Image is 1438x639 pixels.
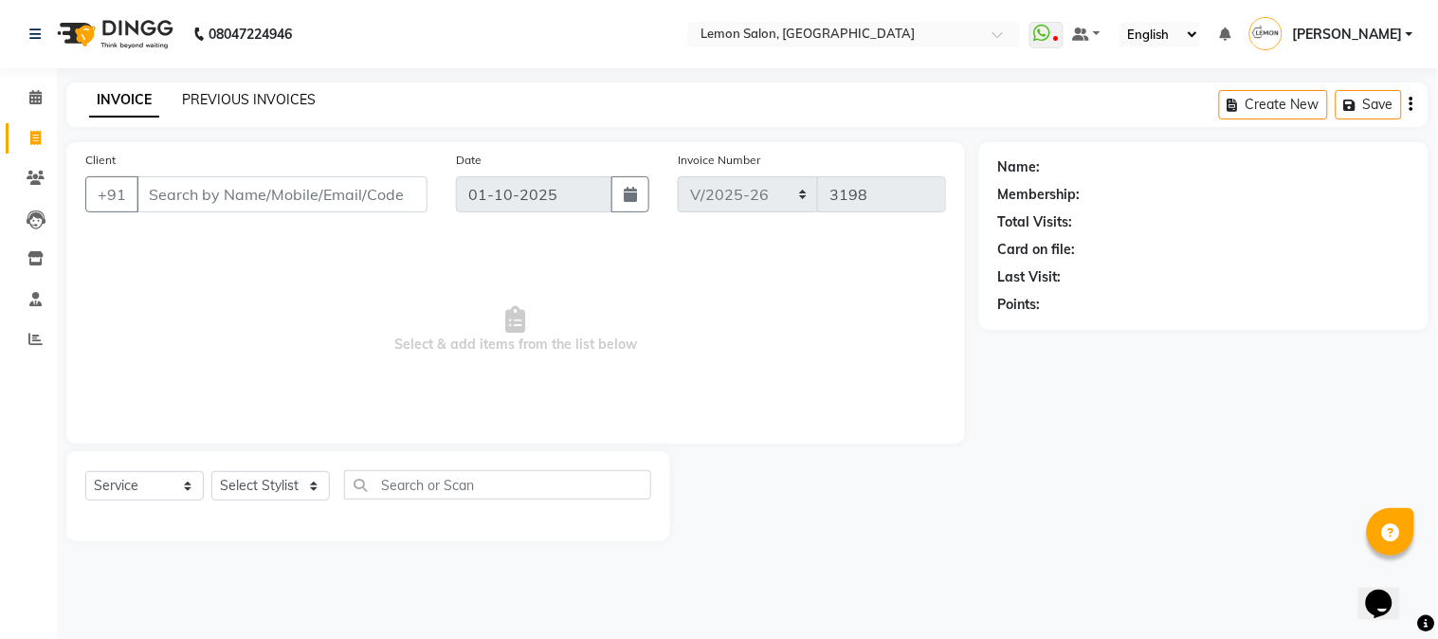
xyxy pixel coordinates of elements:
button: +91 [85,176,138,212]
span: [PERSON_NAME] [1292,25,1402,45]
img: Sana Mansoori [1249,17,1283,50]
div: Membership: [998,185,1081,205]
button: Save [1336,90,1402,119]
div: Total Visits: [998,212,1073,232]
a: INVOICE [89,83,159,118]
input: Search or Scan [344,470,651,500]
iframe: chat widget [1358,563,1419,620]
button: Create New [1219,90,1328,119]
img: logo [48,8,178,61]
div: Name: [998,157,1041,177]
label: Client [85,152,116,169]
span: Select & add items from the list below [85,235,946,425]
div: Card on file: [998,240,1076,260]
b: 08047224946 [209,8,292,61]
input: Search by Name/Mobile/Email/Code [137,176,428,212]
a: PREVIOUS INVOICES [182,91,316,108]
label: Invoice Number [678,152,760,169]
div: Points: [998,295,1041,315]
div: Last Visit: [998,267,1062,287]
label: Date [456,152,482,169]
